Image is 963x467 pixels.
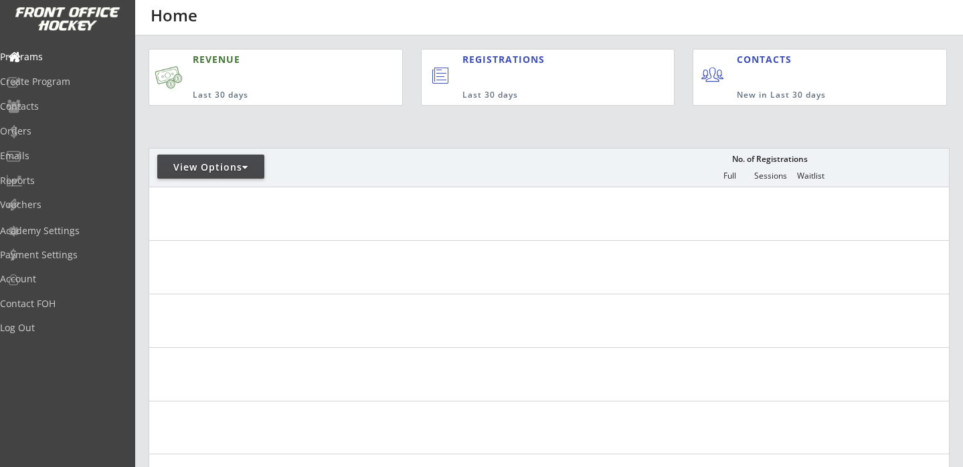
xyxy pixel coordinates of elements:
div: Last 30 days [462,90,620,101]
div: No. of Registrations [728,155,811,164]
div: REGISTRATIONS [462,53,615,66]
div: New in Last 30 days [737,90,884,101]
div: CONTACTS [737,53,798,66]
div: Waitlist [790,171,830,181]
div: Last 30 days [193,90,340,101]
div: REVENUE [193,53,340,66]
div: View Options [157,161,264,174]
div: Sessions [750,171,790,181]
div: Full [709,171,750,181]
